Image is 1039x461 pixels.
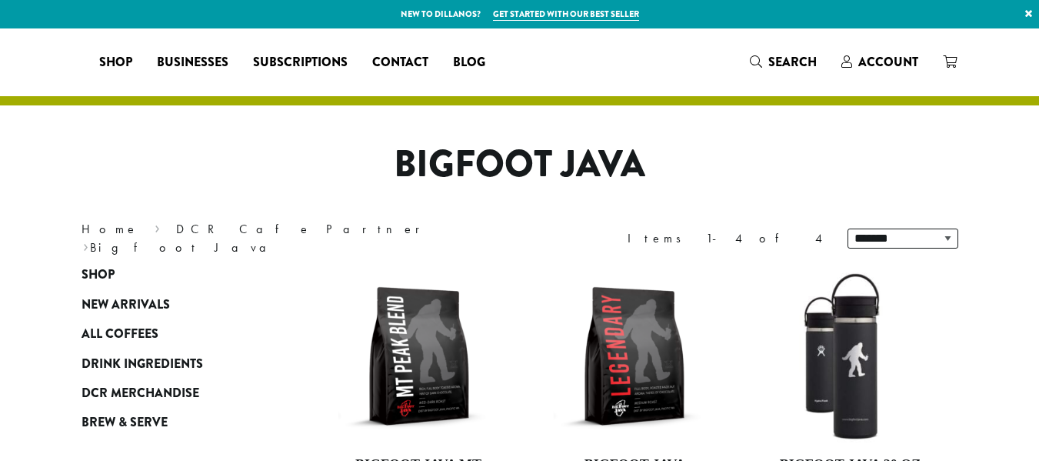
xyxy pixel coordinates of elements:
[82,220,497,257] nav: Breadcrumb
[82,408,266,437] a: Brew & Serve
[82,296,170,315] span: New Arrivals
[453,53,485,72] span: Blog
[372,53,428,72] span: Contact
[628,229,824,248] div: Items 1-4 of 4
[82,221,138,237] a: Home
[99,53,132,72] span: Shop
[155,215,160,239] span: ›
[546,268,723,445] img: BFJ_Legendary_12oz-300x300.png
[82,349,266,378] a: Drink Ingredients
[768,53,817,71] span: Search
[82,413,168,433] span: Brew & Serve
[82,260,266,289] a: Shop
[493,8,639,21] a: Get started with our best seller
[70,142,970,187] h1: Bigfoot Java
[82,325,158,344] span: All Coffees
[738,49,829,75] a: Search
[157,53,228,72] span: Businesses
[331,268,508,445] img: BFJ_MtPeak_12oz-300x300.png
[253,53,348,72] span: Subscriptions
[87,50,145,75] a: Shop
[82,384,199,403] span: DCR Merchandise
[82,290,266,319] a: New Arrivals
[176,221,431,237] a: DCR Cafe Partner
[83,233,88,257] span: ›
[858,53,918,71] span: Account
[82,379,266,408] a: DCR Merchandise
[82,266,115,285] span: Shop
[82,355,203,374] span: Drink Ingredients
[761,268,938,445] img: LO2867-BFJ-Hydro-Flask-20oz-WM-wFlex-Sip-Lid-Black-300x300.jpg
[82,319,266,349] a: All Coffees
